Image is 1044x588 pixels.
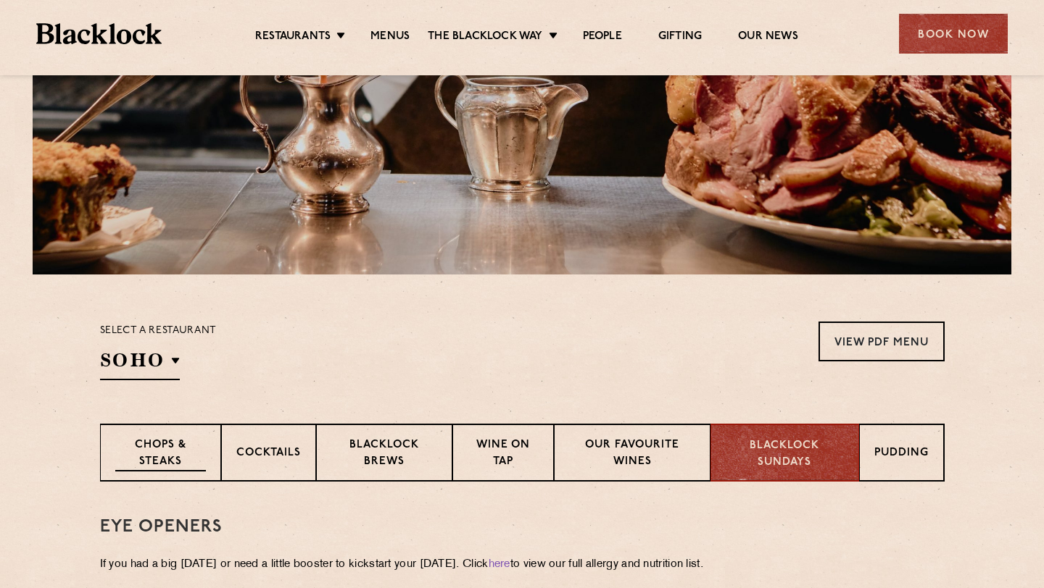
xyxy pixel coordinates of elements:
a: View PDF Menu [819,322,945,361]
a: The Blacklock Way [428,30,542,46]
p: Cocktails [236,445,301,463]
h3: Eye openers [100,518,945,537]
p: Chops & Steaks [115,437,206,471]
p: Blacklock Sundays [726,438,844,471]
p: If you had a big [DATE] or need a little booster to kickstart your [DATE]. Click to view our full... [100,555,945,575]
div: Book Now [899,14,1008,54]
a: People [583,30,622,46]
a: Restaurants [255,30,331,46]
a: here [489,559,510,570]
a: Menus [370,30,410,46]
h2: SOHO [100,348,180,380]
p: Blacklock Brews [331,437,437,471]
a: Our News [738,30,798,46]
img: BL_Textured_Logo-footer-cropped.svg [36,23,162,44]
p: Select a restaurant [100,322,217,340]
p: Our favourite wines [569,437,695,471]
a: Gifting [658,30,702,46]
p: Pudding [874,445,929,463]
p: Wine on Tap [468,437,539,471]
